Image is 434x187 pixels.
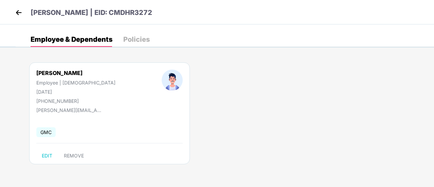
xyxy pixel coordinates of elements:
[36,80,115,86] div: Employee | [DEMOGRAPHIC_DATA]
[58,150,89,161] button: REMOVE
[31,36,112,43] div: Employee & Dependents
[36,98,115,104] div: [PHONE_NUMBER]
[36,127,56,137] span: GMC
[162,70,183,91] img: profileImage
[64,153,84,158] span: REMOVE
[123,36,150,43] div: Policies
[36,70,115,76] div: [PERSON_NAME]
[42,153,52,158] span: EDIT
[36,150,58,161] button: EDIT
[14,7,24,18] img: back
[31,7,152,18] p: [PERSON_NAME] | EID: CMDHR3272
[36,107,104,113] div: [PERSON_NAME][EMAIL_ADDRESS][DOMAIN_NAME]
[36,89,115,95] div: [DATE]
